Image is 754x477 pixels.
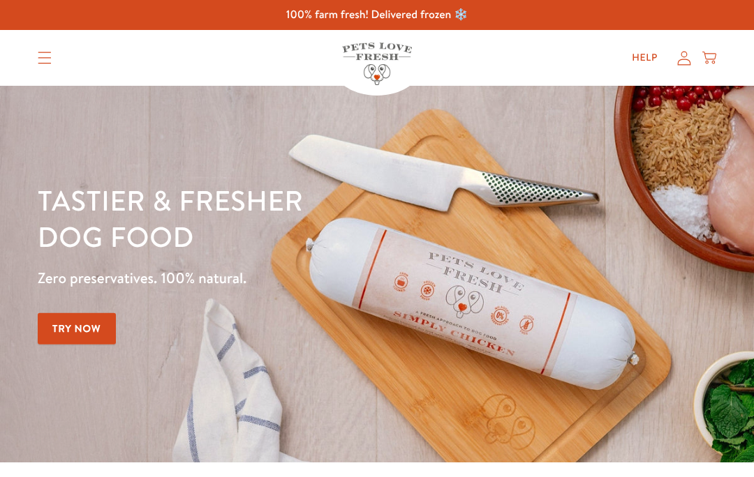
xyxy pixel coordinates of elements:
p: Zero preservatives. 100% natural. [38,266,490,291]
a: Help [621,44,669,72]
h1: Tastier & fresher dog food [38,182,490,255]
img: Pets Love Fresh [342,43,412,85]
a: Try Now [38,313,116,344]
summary: Translation missing: en.sections.header.menu [27,40,63,75]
